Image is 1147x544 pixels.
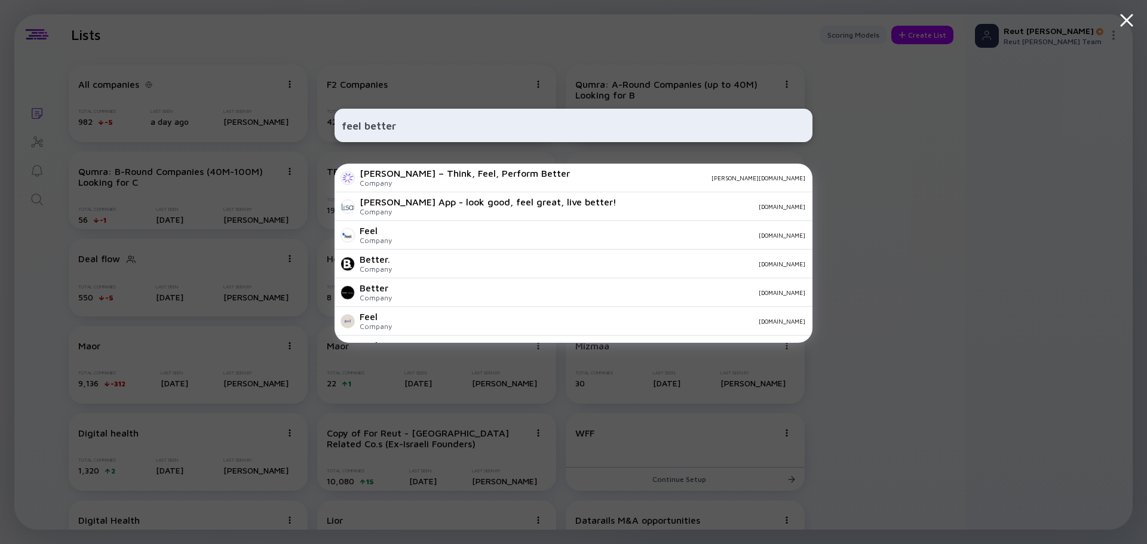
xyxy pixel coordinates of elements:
[360,236,392,245] div: Company
[360,311,392,322] div: Feel
[579,174,805,182] div: [PERSON_NAME][DOMAIN_NAME]
[401,232,805,239] div: [DOMAIN_NAME]
[360,293,392,302] div: Company
[626,203,805,210] div: [DOMAIN_NAME]
[401,318,805,325] div: [DOMAIN_NAME]
[360,207,617,216] div: Company
[360,265,392,273] div: Company
[360,225,392,236] div: Feel
[360,340,392,351] div: Feel
[401,260,805,268] div: [DOMAIN_NAME]
[401,289,805,296] div: [DOMAIN_NAME]
[360,168,570,179] div: [PERSON_NAME] – Think, Feel, Perform Better
[360,179,570,188] div: Company
[360,254,392,265] div: Better.
[360,282,392,293] div: Better
[360,322,392,331] div: Company
[360,196,617,207] div: [PERSON_NAME] App - look good, feel great, live better!
[342,115,805,136] input: Search Company or Investor...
